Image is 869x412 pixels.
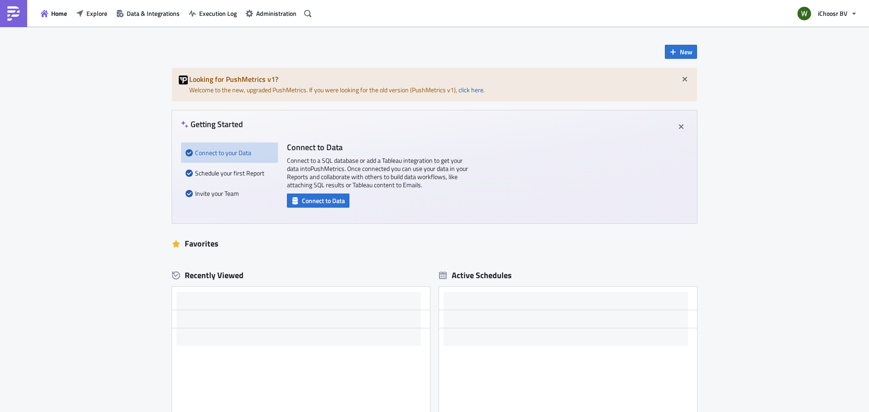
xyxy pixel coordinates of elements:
div: Recently Viewed [172,269,430,282]
span: Execution Log [199,9,237,18]
button: New [665,45,697,59]
h4: Getting Started [181,119,243,129]
span: New [680,47,692,57]
button: Data & Integrations [112,6,184,20]
button: Explore [72,6,112,20]
div: Active Schedules [439,270,512,280]
button: Administration [241,6,301,20]
a: Connect to Data [287,195,349,204]
span: Data & Integrations [127,9,180,18]
img: PushMetrics [6,6,21,21]
div: Welcome to the new, upgraded PushMetrics. If you were looking for the old version (PushMetrics v1... [172,68,697,101]
div: Connect to your Data [186,142,273,163]
a: click here [458,85,483,95]
p: Connect to a SQL database or add a Tableau integration to get your data into PushMetrics . Once c... [287,156,468,189]
div: Invite your Team [186,183,273,204]
span: iChoosr BV [818,9,847,18]
span: Explore [86,9,107,18]
button: Connect to Data [287,194,349,208]
span: Administration [256,9,296,18]
img: Avatar [797,6,812,21]
button: Execution Log [184,6,241,20]
span: Home [51,9,67,18]
button: Home [36,6,72,20]
div: Favorites [172,237,697,251]
span: Connect to Data [302,196,345,205]
div: Schedule your first Report [186,163,273,183]
h4: Connect to Data [287,142,468,152]
h5: Looking for PushMetrics v1? [189,76,690,83]
button: iChoosr BV [792,4,862,24]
